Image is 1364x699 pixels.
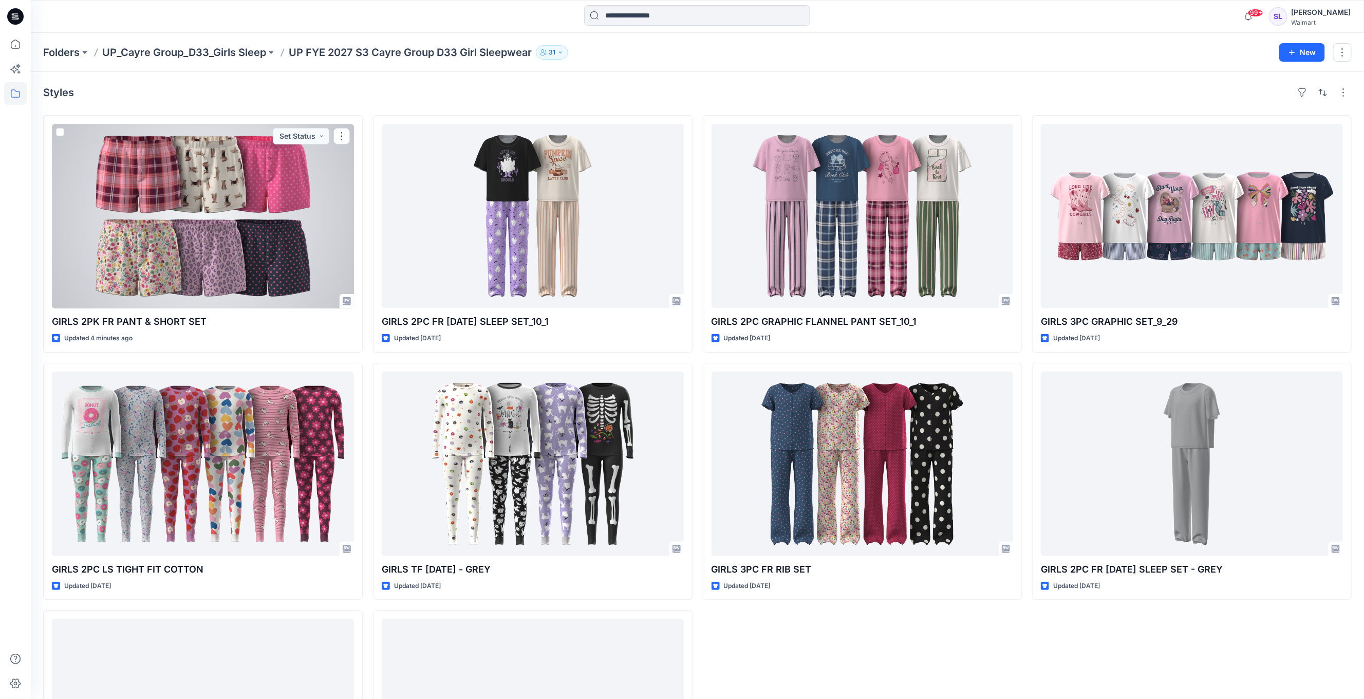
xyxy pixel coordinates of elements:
p: UP FYE 2027 S3 Cayre Group D33 Girl Sleepwear [289,45,532,60]
a: Folders [43,45,80,60]
a: GIRLS 3PC GRAPHIC SET_9_29 [1041,124,1343,308]
p: GIRLS 2PC LS TIGHT FIT COTTON [52,562,354,577]
span: 99+ [1248,9,1263,17]
p: 31 [549,47,555,58]
a: GIRLS 2PC LS TIGHT FIT COTTON [52,372,354,556]
p: GIRLS 3PC FR RIB SET [712,562,1014,577]
p: GIRLS 2PK FR PANT & SHORT SET [52,315,354,329]
h4: Styles [43,86,74,99]
p: Updated [DATE] [1053,333,1100,344]
p: GIRLS 2PC FR [DATE] SLEEP SET_10_1 [382,315,684,329]
p: GIRLS 2PC GRAPHIC FLANNEL PANT SET_10_1 [712,315,1014,329]
p: Updated [DATE] [724,581,771,592]
button: 31 [536,45,568,60]
p: Updated [DATE] [394,333,441,344]
p: Updated [DATE] [64,581,111,592]
p: Updated [DATE] [1053,581,1100,592]
div: SL [1269,7,1287,26]
a: GIRLS 3PC FR RIB SET [712,372,1014,556]
p: Updated [DATE] [724,333,771,344]
div: Walmart [1292,19,1351,26]
a: GIRLS 2PK FR PANT & SHORT SET [52,124,354,308]
p: GIRLS TF [DATE] - GREY [382,562,684,577]
p: Updated [DATE] [394,581,441,592]
a: GIRLS 2PC GRAPHIC FLANNEL PANT SET_10_1 [712,124,1014,308]
a: GIRLS 2PC FR HALLOWEEN SLEEP SET - GREY [1041,372,1343,556]
a: GIRLS TF HALLOWEEN - GREY [382,372,684,556]
a: UP_Cayre Group_D33_Girls Sleep [102,45,266,60]
p: Updated 4 minutes ago [64,333,133,344]
div: [PERSON_NAME] [1292,6,1351,19]
a: GIRLS 2PC FR HALLOWEEN SLEEP SET_10_1 [382,124,684,308]
p: GIRLS 2PC FR [DATE] SLEEP SET - GREY [1041,562,1343,577]
p: GIRLS 3PC GRAPHIC SET_9_29 [1041,315,1343,329]
button: New [1279,43,1325,62]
